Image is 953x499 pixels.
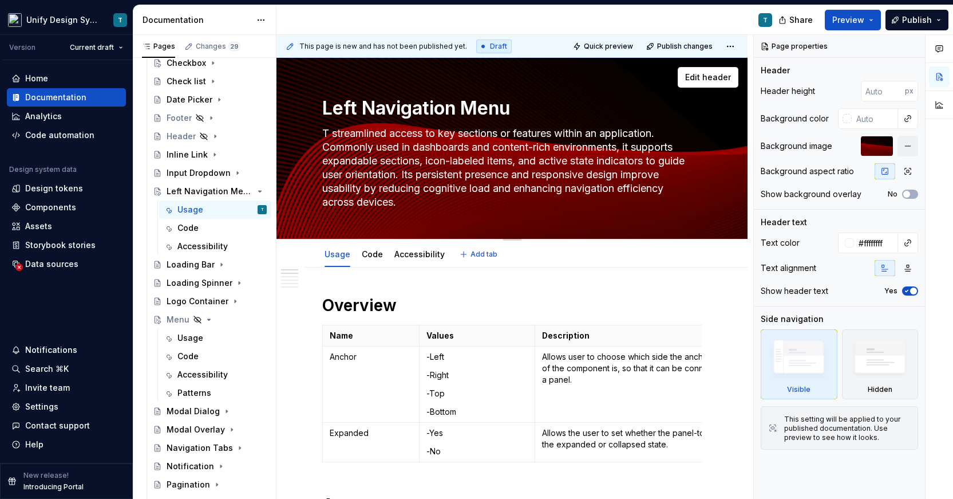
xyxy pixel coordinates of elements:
div: Pages [142,42,175,51]
div: Header [761,65,790,76]
p: New release! [23,471,69,480]
a: Assets [7,217,126,235]
div: This setting will be applied to your published documentation. Use preview to see how it looks. [784,415,911,442]
a: Invite team [7,379,126,397]
div: Accessibility [177,369,228,380]
a: Usage [325,249,350,259]
span: Quick preview [584,42,633,51]
label: Yes [884,286,897,296]
input: Auto [854,233,898,253]
div: Code automation [25,129,94,141]
span: Draft [490,42,507,51]
div: Navigation Tabs [167,442,233,454]
div: Left Navigation Menu [167,186,253,197]
div: Usage [177,332,203,344]
div: Documentation [25,92,86,103]
p: px [905,87,914,96]
a: Analytics [7,107,126,125]
button: Publish changes [643,38,718,54]
a: Patterns [159,384,271,402]
p: Expanded [330,427,412,439]
a: Code [362,249,383,259]
a: Loading Bar [148,256,271,274]
div: Background image [761,140,832,152]
div: Data sources [25,258,78,270]
div: Search ⌘K [25,363,69,375]
a: Menu [148,311,271,329]
p: -Left [426,351,528,363]
button: Preview [825,10,881,30]
div: Side navigation [761,313,824,325]
input: Auto [852,108,898,129]
div: Code [177,351,199,362]
div: Settings [25,401,58,412]
a: Checkbox [148,54,271,72]
button: Search ⌘K [7,360,126,378]
div: Header height [761,85,815,97]
textarea: A component anchored to the left side of a layout, offering streamlined access to key sections or... [320,124,699,211]
button: Notifications [7,341,126,359]
div: T [261,204,264,215]
div: Visible [787,385,810,394]
div: Contact support [25,420,90,431]
a: Accessibility [394,249,445,259]
span: This page is new and has not been published yet. [299,42,467,51]
button: Share [773,10,820,30]
p: -Right [426,370,528,381]
div: Hidden [842,329,919,399]
div: Inline Link [167,149,208,160]
div: Logo Container [167,296,228,307]
div: Hidden [868,385,892,394]
span: Publish changes [657,42,713,51]
div: Text alignment [761,262,816,274]
p: -Yes [426,427,528,439]
div: Header text [761,217,807,228]
div: Date Picker [167,94,212,105]
p: -Bottom [426,406,528,418]
textarea: Left Navigation Menu [320,95,699,122]
a: Modal Dialog [148,402,271,421]
a: Documentation [7,88,126,107]
div: Patterns [177,387,211,399]
button: Contact support [7,417,126,435]
a: Input Dropdown [148,164,271,182]
a: Storybook stories [7,236,126,254]
div: Notification [167,461,214,472]
div: T [118,15,122,25]
div: Loading Spinner [167,277,232,289]
button: Edit header [678,67,738,88]
a: Data sources [7,255,126,273]
a: Accessibility [159,366,271,384]
span: Edit header [685,72,731,83]
a: Logo Container [148,292,271,311]
div: Storybook stories [25,239,96,251]
div: Background aspect ratio [761,166,854,177]
div: Code [177,222,199,234]
a: Settings [7,398,126,416]
a: Navigation Tabs [148,439,271,457]
button: Unify Design SystemT [2,7,131,32]
div: Show header text [761,285,828,297]
a: Footer [148,109,271,127]
div: Home [25,73,48,84]
button: Add tab [456,246,503,262]
h1: Overview [322,295,702,316]
a: Inline Link [148,146,271,164]
div: Design system data [9,165,77,174]
label: No [888,190,897,199]
p: Allows user to choose which side the anchor point of the component is, so that it can be connecte... [542,351,745,386]
a: Design tokens [7,179,126,198]
button: Help [7,435,126,454]
div: Footer [167,112,192,124]
span: Publish [902,14,932,26]
a: Accessibility [159,237,271,256]
div: Menu [167,314,189,325]
div: Usage [320,242,355,266]
a: Left Navigation Menu [148,182,271,201]
span: Add tab [470,250,497,259]
p: Introducing Portal [23,482,84,492]
a: Code automation [7,126,126,144]
a: Pagination [148,476,271,494]
a: Header [148,127,271,146]
p: Allows the user to set whether the panel-toggle is in the expanded or collapsed state. [542,427,745,450]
